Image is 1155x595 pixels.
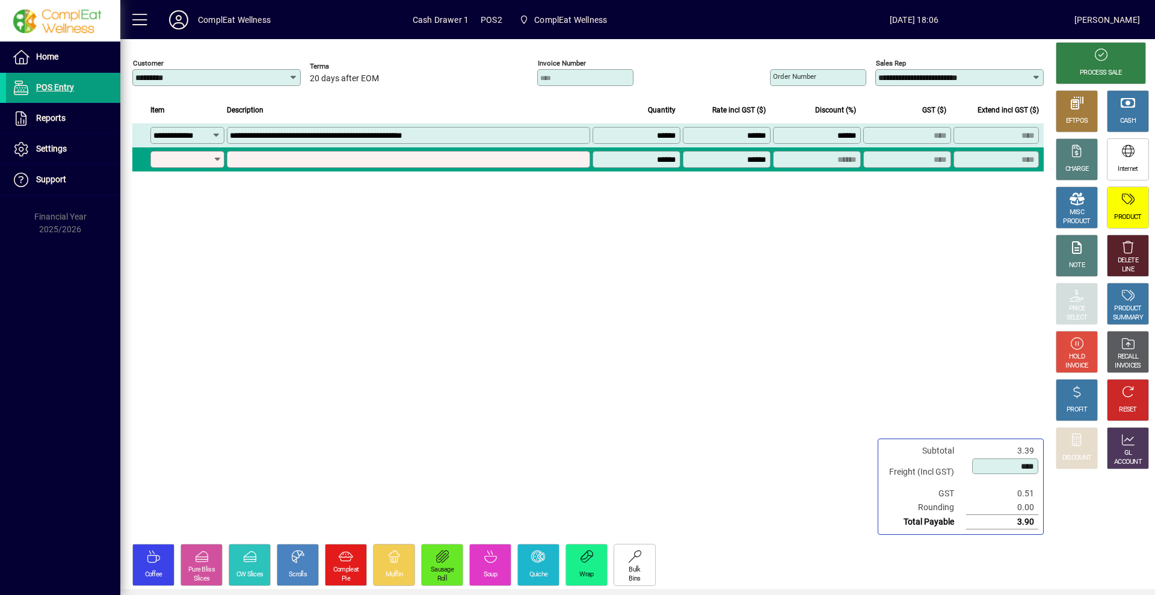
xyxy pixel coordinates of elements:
[773,72,816,81] mat-label: Order number
[876,59,906,67] mat-label: Sales rep
[883,501,966,515] td: Rounding
[1115,362,1141,371] div: INVOICES
[966,487,1038,501] td: 0.51
[883,487,966,501] td: GST
[1114,213,1141,222] div: PRODUCT
[1119,405,1137,415] div: RESET
[36,113,66,123] span: Reports
[1118,353,1139,362] div: RECALL
[922,103,946,117] span: GST ($)
[579,570,593,579] div: Wrap
[1118,165,1138,174] div: Internet
[648,103,676,117] span: Quantity
[1114,304,1141,313] div: PRODUCT
[6,103,120,134] a: Reports
[437,575,447,584] div: Roll
[36,174,66,184] span: Support
[629,566,640,575] div: Bulk
[754,10,1074,29] span: [DATE] 18:06
[1069,304,1085,313] div: PRICE
[1114,458,1142,467] div: ACCOUNT
[1069,353,1085,362] div: HOLD
[1074,10,1140,29] div: [PERSON_NAME]
[978,103,1039,117] span: Extend incl GST ($)
[289,570,307,579] div: Scrolls
[36,144,67,153] span: Settings
[310,63,382,70] span: Terms
[36,52,58,61] span: Home
[1069,261,1085,270] div: NOTE
[1065,362,1088,371] div: INVOICE
[883,458,966,487] td: Freight (Incl GST)
[1063,217,1090,226] div: PRODUCT
[484,570,497,579] div: Soup
[236,570,263,579] div: CW Slices
[529,570,548,579] div: Quiche
[342,575,350,584] div: Pie
[629,575,640,584] div: Bins
[883,444,966,458] td: Subtotal
[431,566,454,575] div: Sausage
[133,59,164,67] mat-label: Customer
[6,165,120,195] a: Support
[145,570,162,579] div: Coffee
[1122,265,1134,274] div: LINE
[1113,313,1143,322] div: SUMMARY
[815,103,856,117] span: Discount (%)
[1062,454,1091,463] div: DISCOUNT
[1080,69,1122,78] div: PROCESS SALE
[1067,405,1087,415] div: PROFIT
[1120,117,1136,126] div: CASH
[1124,449,1132,458] div: GL
[227,103,263,117] span: Description
[966,444,1038,458] td: 3.39
[36,82,74,92] span: POS Entry
[198,10,271,29] div: ComplEat Wellness
[514,9,612,31] span: ComplEat Wellness
[1065,165,1089,174] div: CHARGE
[534,10,607,29] span: ComplEat Wellness
[712,103,766,117] span: Rate incl GST ($)
[966,501,1038,515] td: 0.00
[1067,313,1088,322] div: SELECT
[6,134,120,164] a: Settings
[1118,256,1138,265] div: DELETE
[194,575,210,584] div: Slices
[159,9,198,31] button: Profile
[538,59,586,67] mat-label: Invoice number
[188,566,215,575] div: Pure Bliss
[966,515,1038,529] td: 3.90
[1066,117,1088,126] div: EFTPOS
[333,566,359,575] div: Compleat
[883,515,966,529] td: Total Payable
[1070,208,1084,217] div: MISC
[310,74,379,84] span: 20 days after EOM
[386,570,403,579] div: Muffin
[150,103,165,117] span: Item
[413,10,469,29] span: Cash Drawer 1
[6,42,120,72] a: Home
[481,10,502,29] span: POS2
